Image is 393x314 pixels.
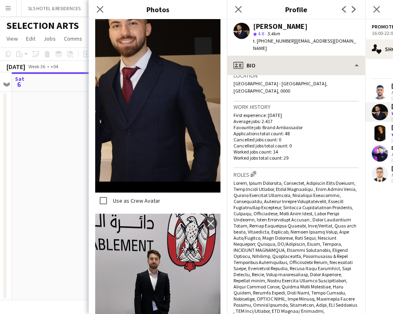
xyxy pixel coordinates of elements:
[7,35,18,42] span: View
[234,80,327,94] span: [GEOGRAPHIC_DATA] - [GEOGRAPHIC_DATA], [GEOGRAPHIC_DATA], 0000
[111,197,160,204] label: Use as Crew Avatar
[234,170,359,178] h3: Roles
[258,30,264,37] span: 4.8
[234,143,359,149] p: Cancelled jobs total count: 0
[26,35,35,42] span: Edit
[234,118,359,124] p: Average jobs: 2.417
[266,30,282,37] span: 5.4km
[61,33,85,44] a: Comms
[227,56,365,75] div: Bio
[234,155,359,161] p: Worked jobs total count: 29
[23,33,39,44] a: Edit
[50,63,58,69] div: +04
[253,23,308,30] div: [PERSON_NAME]
[234,124,359,130] p: Favourite job: Brand Ambassador
[87,0,131,16] button: NAKHEEL PJSC
[7,63,25,71] div: [DATE]
[234,72,359,79] h3: Location
[40,33,59,44] a: Jobs
[234,149,359,155] p: Worked jobs count: 14
[3,33,21,44] a: View
[227,4,365,15] h3: Profile
[14,80,24,89] span: 6
[234,130,359,136] p: Applications total count: 48
[234,103,359,110] h3: Work history
[44,35,56,42] span: Jobs
[89,4,227,15] h3: Photos
[7,19,79,32] h1: SELECTION ARTS
[253,38,356,51] span: | [EMAIL_ADDRESS][DOMAIN_NAME]
[15,75,24,82] span: Sat
[253,38,295,44] span: t. [PHONE_NUMBER]
[64,35,82,42] span: Comms
[27,63,47,69] span: Week 36
[234,112,359,118] p: First experience: [DATE]
[234,136,359,143] p: Cancelled jobs count: 0
[22,0,87,16] button: SLS HOTEL & RESIDENCES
